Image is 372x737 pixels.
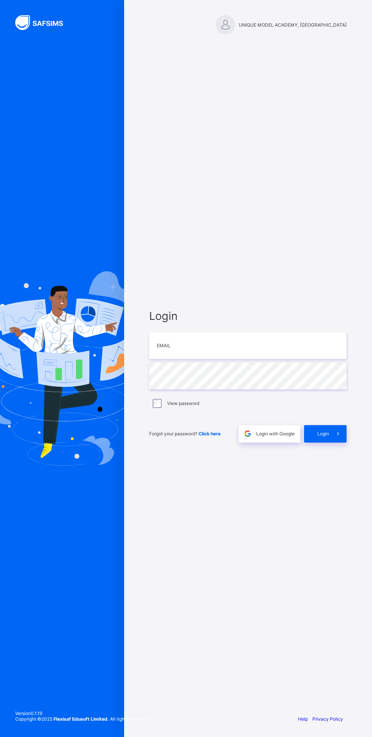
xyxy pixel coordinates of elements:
[199,431,221,437] a: Click here
[149,309,347,323] span: Login
[243,429,252,438] img: google.396cfc9801f0270233282035f929180a.svg
[167,400,199,406] label: View password
[298,716,308,722] a: Help
[15,716,149,722] span: Copyright © 2025 All rights reserved.
[15,15,72,30] img: SAFSIMS Logo
[317,431,329,437] span: Login
[256,431,295,437] span: Login with Google
[312,716,343,722] a: Privacy Policy
[54,716,109,722] strong: Flexisaf Edusoft Limited.
[15,710,149,716] span: Version 0.1.19
[239,22,347,28] span: UNIQUE MODEL ACADEMY, [GEOGRAPHIC_DATA]
[149,431,221,437] span: Forgot your password?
